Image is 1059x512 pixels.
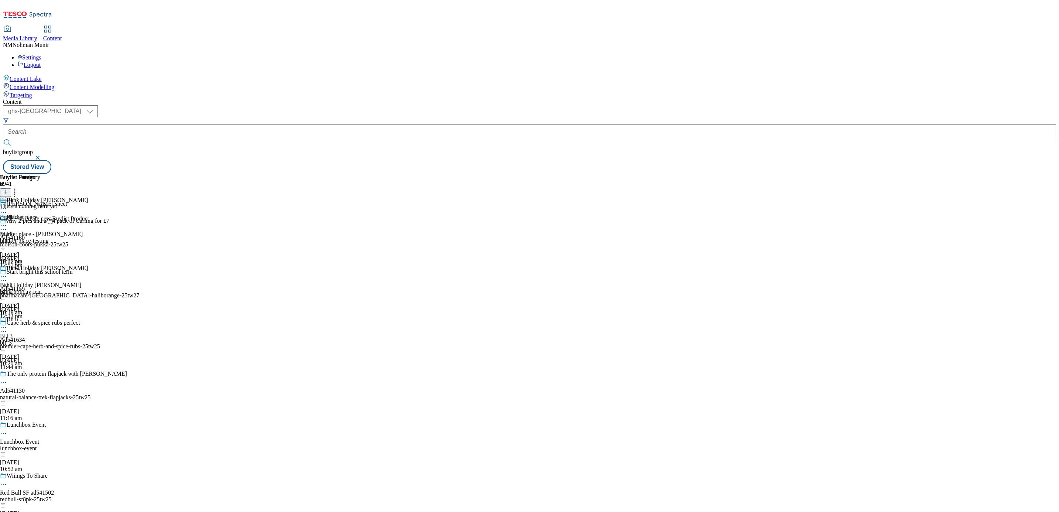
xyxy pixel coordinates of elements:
a: Settings [18,54,41,61]
div: Bank Holiday [PERSON_NAME] [7,265,88,272]
a: Content Lake [3,74,1056,82]
span: buylistgroup [3,149,33,155]
div: The only protein flapjack with [PERSON_NAME] [7,371,127,377]
span: Media Library [3,35,37,41]
span: NM [3,42,13,48]
a: Media Library [3,26,37,42]
div: Bh 3 [7,316,18,322]
span: Content [43,35,62,41]
a: Targeting [3,91,1056,99]
input: Search [3,124,1056,139]
a: Content [43,26,62,42]
div: Lunchbox Event [7,421,46,428]
div: Cape herb & spice rubs perfect [7,320,80,326]
span: Targeting [10,92,32,98]
button: Stored View [3,160,51,174]
svg: Search Filters [3,117,9,123]
a: Content Modelling [3,82,1056,91]
div: Content [3,99,1056,105]
span: Nohman Munir [13,42,49,48]
span: Content Modelling [10,84,54,90]
div: BH-2 [7,265,20,272]
a: Logout [18,62,41,68]
div: Any 2 pies and a4 pack of Carling for £7 [7,218,109,224]
span: Content Lake [10,76,42,82]
div: Wiiings To Share [7,472,48,479]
